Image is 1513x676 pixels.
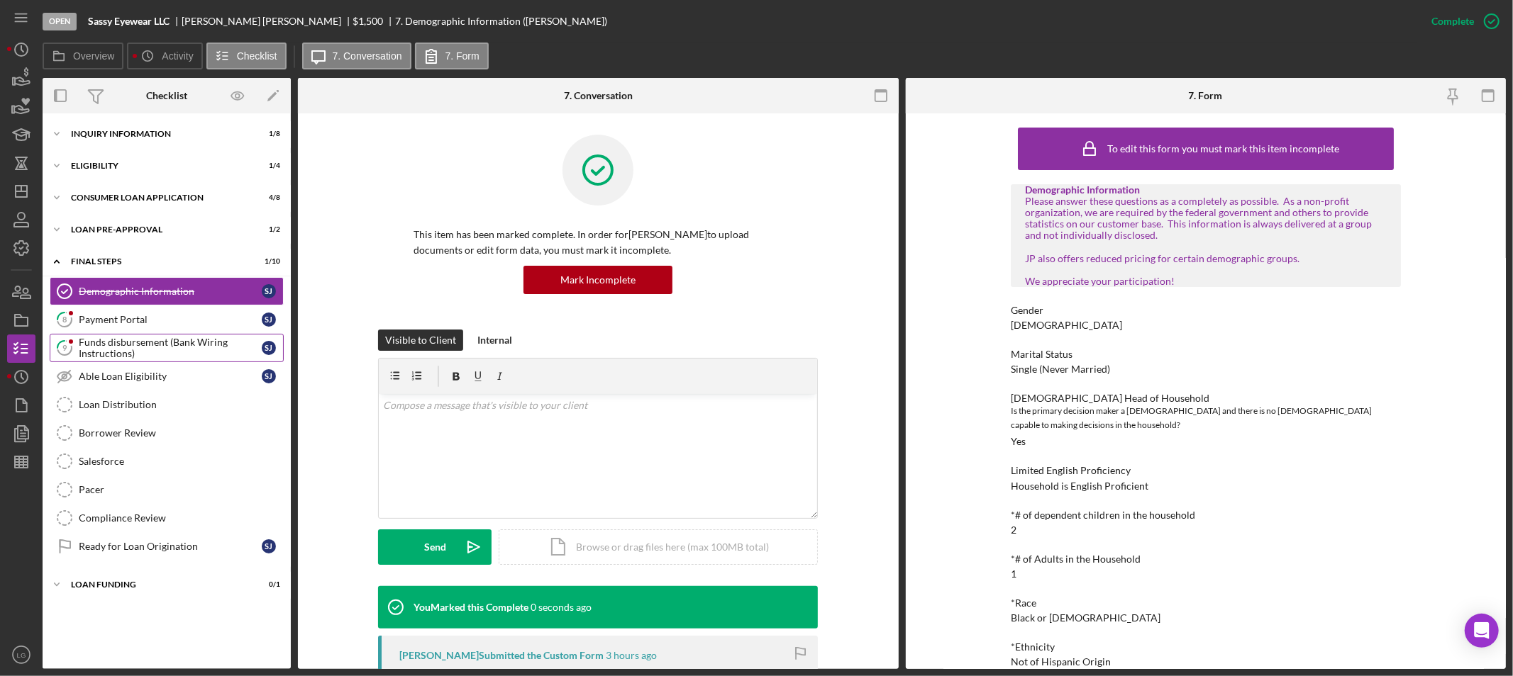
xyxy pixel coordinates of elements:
div: 7. Conversation [564,90,633,101]
a: Demographic InformationSJ [50,277,284,305]
button: Mark Incomplete [523,266,672,294]
div: Ready for Loan Origination [79,541,262,552]
div: Limited English Proficiency [1011,465,1401,476]
a: Ready for Loan OriginationSJ [50,532,284,560]
tspan: 8 [62,315,67,324]
div: Borrower Review [79,427,283,439]
div: Black or [DEMOGRAPHIC_DATA] [1011,612,1160,624]
div: Salesforce [79,456,283,467]
div: 4 / 8 [255,193,280,202]
div: 1 / 2 [255,225,280,234]
div: *# of dependent children in the household [1011,509,1401,521]
div: [DEMOGRAPHIC_DATA] Head of Household [1011,393,1401,404]
div: Pacer [79,484,283,495]
div: Payment Portal [79,314,262,325]
div: 1 [1011,568,1016,580]
div: Loan Distribution [79,399,283,410]
div: Household is English Proficient [1011,480,1148,492]
a: Able Loan EligibilitySJ [50,362,284,390]
button: Visible to Client [378,329,463,351]
time: 2025-10-03 15:43 [606,650,657,661]
div: FINAL STEPS [71,257,245,266]
div: 0 / 1 [255,580,280,589]
label: Checklist [237,50,277,62]
div: Checklist [146,90,187,101]
div: Compliance Review [79,512,283,524]
button: LG [7,641,35,669]
label: Activity [162,50,193,62]
div: Send [424,529,446,565]
div: [PERSON_NAME] Submitted the Custom Form [399,650,604,661]
div: S J [262,284,276,298]
button: Complete [1417,7,1506,35]
div: Consumer Loan Application [71,193,245,202]
div: Mark Incomplete [560,266,636,294]
div: Eligibility [71,162,245,170]
a: Salesforce [50,447,284,475]
span: $1,500 [353,15,384,27]
button: Checklist [206,43,287,69]
div: Complete [1431,7,1474,35]
a: Compliance Review [50,504,284,532]
label: 7. Conversation [333,50,402,62]
div: Loan Pre-Approval [71,225,245,234]
div: [PERSON_NAME] [PERSON_NAME] [182,16,353,27]
div: Open Intercom Messenger [1465,614,1499,648]
div: S J [262,312,276,327]
div: Yes [1011,436,1026,447]
time: 2025-10-03 18:15 [531,602,592,613]
p: This item has been marked complete. In order for [PERSON_NAME] to upload documents or edit form d... [414,227,782,259]
div: To edit this form you must mark this item incomplete [1107,143,1339,154]
button: Internal [470,329,519,351]
div: Loan Funding [71,580,245,589]
div: Marital Status [1011,349,1401,360]
div: S J [262,369,276,383]
div: 2 [1011,524,1016,536]
div: Able Loan Eligibility [79,371,262,382]
div: Is the primary decision maker a [DEMOGRAPHIC_DATA] and there is no [DEMOGRAPHIC_DATA] capable to ... [1011,404,1401,432]
div: S J [262,539,276,553]
div: *# of Adults in the Household [1011,553,1401,565]
div: Please answer these questions as a completely as possible. As a non-profit organization, we are r... [1025,196,1387,287]
div: 1 / 4 [255,162,280,170]
div: 1 / 8 [255,130,280,138]
a: Pacer [50,475,284,504]
div: Visible to Client [385,329,456,351]
label: 7. Form [445,50,480,62]
div: Funds disbursement (Bank Wiring Instructions) [79,337,262,359]
div: 7. Form [1189,90,1223,101]
button: Send [378,529,492,565]
label: Overview [73,50,114,62]
button: Activity [127,43,202,69]
div: Demographic Information [79,286,262,297]
div: Open [43,13,77,30]
div: Gender [1011,305,1401,316]
div: 7. Demographic Information ([PERSON_NAME]) [395,16,607,27]
div: You Marked this Complete [414,602,528,613]
text: LG [17,651,26,659]
b: Sassy Eyewear LLC [88,16,170,27]
a: 8Payment PortalSJ [50,305,284,334]
div: Demographic Information [1025,184,1387,196]
div: S J [262,341,276,355]
div: Single (Never Married) [1011,364,1110,375]
div: 1 / 10 [255,257,280,266]
a: Borrower Review [50,419,284,447]
div: *Race [1011,597,1401,609]
button: Overview [43,43,123,69]
div: [DEMOGRAPHIC_DATA] [1011,320,1122,331]
div: Internal [477,329,512,351]
div: Inquiry Information [71,130,245,138]
a: 9Funds disbursement (Bank Wiring Instructions)SJ [50,334,284,362]
div: *Ethnicity [1011,641,1401,653]
div: Not of Hispanic Origin [1011,656,1111,667]
button: 7. Form [415,43,489,69]
tspan: 9 [62,343,67,352]
button: 7. Conversation [302,43,411,69]
a: Loan Distribution [50,390,284,419]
